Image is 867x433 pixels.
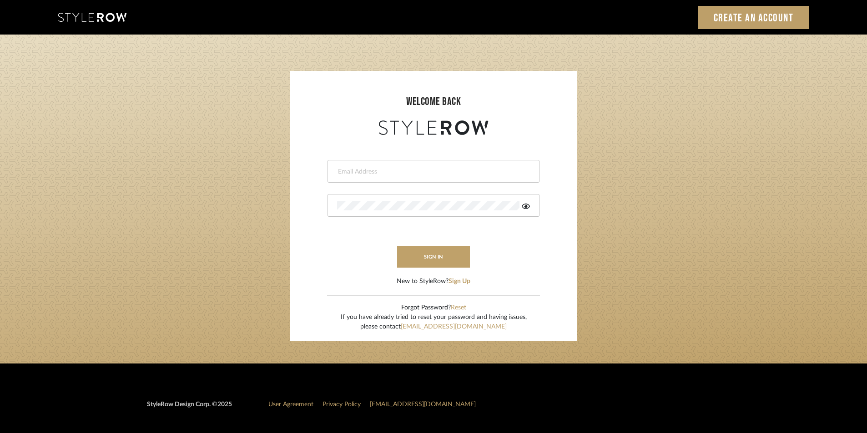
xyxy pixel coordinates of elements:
[401,324,507,330] a: [EMAIL_ADDRESS][DOMAIN_NAME]
[147,400,232,417] div: StyleRow Design Corp. ©2025
[449,277,470,286] button: Sign Up
[451,303,466,313] button: Reset
[397,277,470,286] div: New to StyleRow?
[698,6,809,29] a: Create an Account
[337,167,528,176] input: Email Address
[323,401,361,408] a: Privacy Policy
[299,94,568,110] div: welcome back
[341,303,527,313] div: Forgot Password?
[341,313,527,332] div: If you have already tried to reset your password and having issues, please contact
[397,246,470,268] button: sign in
[370,401,476,408] a: [EMAIL_ADDRESS][DOMAIN_NAME]
[268,401,313,408] a: User Agreement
